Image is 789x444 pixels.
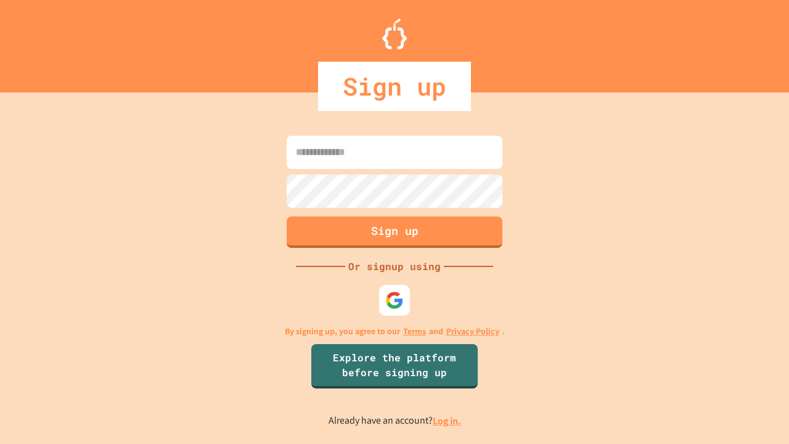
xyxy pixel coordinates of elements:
[403,325,426,338] a: Terms
[287,216,502,248] button: Sign up
[446,325,499,338] a: Privacy Policy
[385,291,404,310] img: google-icon.svg
[433,414,461,427] a: Log in.
[311,344,478,388] a: Explore the platform before signing up
[318,62,471,111] div: Sign up
[329,413,461,429] p: Already have an account?
[382,18,407,49] img: Logo.svg
[285,325,505,338] p: By signing up, you agree to our and .
[345,259,444,274] div: Or signup using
